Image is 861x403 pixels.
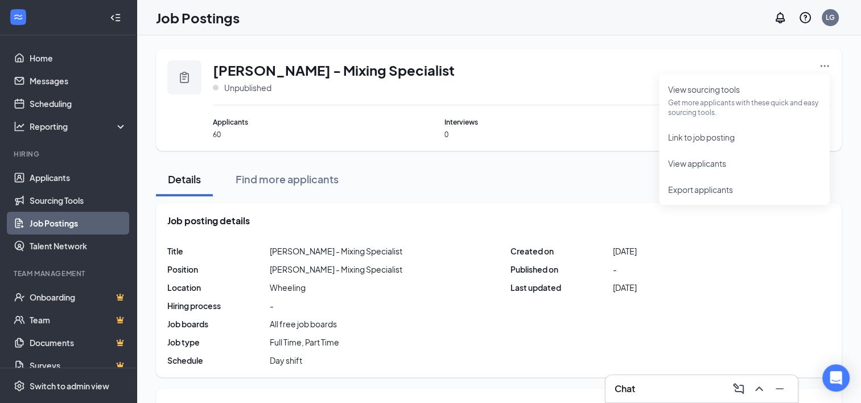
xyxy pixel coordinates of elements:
[270,355,302,366] span: Day shift
[167,282,270,293] span: Location
[752,382,766,396] svg: ChevronUp
[30,47,127,69] a: Home
[613,245,637,257] span: [DATE]
[30,354,127,377] a: SurveysCrown
[13,11,24,23] svg: WorkstreamLogo
[14,269,125,278] div: Team Management
[167,355,270,366] span: Schedule
[270,318,337,330] span: All free job boards
[771,380,789,398] button: Minimize
[30,235,127,257] a: Talent Network
[167,215,250,227] span: Job posting details
[826,13,835,22] div: LG
[156,8,240,27] h1: Job Postings
[213,117,367,128] span: Applicants
[167,300,270,311] span: Hiring process
[30,69,127,92] a: Messages
[750,380,768,398] button: ChevronUp
[30,212,127,235] a: Job Postings
[798,11,812,24] svg: QuestionInfo
[510,245,613,257] span: Created on
[167,245,270,257] span: Title
[613,282,637,293] span: [DATE]
[668,98,821,117] p: Get more applicants with these quick and easy sourcing tools.
[510,282,613,293] span: Last updated
[14,380,25,392] svg: Settings
[224,82,271,93] span: Unpublished
[444,130,599,139] span: 0
[668,158,726,168] span: View applicants
[510,264,613,275] span: Published on
[30,380,109,392] div: Switch to admin view
[822,364,850,392] div: Open Intercom Messenger
[270,245,402,257] span: [PERSON_NAME] - Mixing Specialist
[615,383,635,395] h3: Chat
[819,60,830,72] svg: Ellipses
[178,71,191,84] svg: Clipboard
[668,132,735,142] span: Link to job posting
[14,121,25,132] svg: Analysis
[270,300,274,311] span: -
[773,382,786,396] svg: Minimize
[30,331,127,354] a: DocumentsCrown
[613,264,617,275] span: -
[167,318,270,330] span: Job boards
[730,380,748,398] button: ComposeMessage
[236,172,339,186] div: Find more applicants
[270,264,402,275] span: [PERSON_NAME] - Mixing Specialist
[30,309,127,331] a: TeamCrown
[167,264,270,275] span: Position
[110,12,121,23] svg: Collapse
[167,172,201,186] div: Details
[270,282,306,293] span: Wheeling
[668,184,733,195] span: Export applicants
[444,117,599,128] span: Interviews
[270,336,339,348] span: Full Time, Part Time
[30,92,127,115] a: Scheduling
[30,286,127,309] a: OnboardingCrown
[30,121,127,132] div: Reporting
[14,149,125,159] div: Hiring
[213,60,455,80] span: [PERSON_NAME] - Mixing Specialist
[668,84,740,94] span: View sourcing tools
[773,11,787,24] svg: Notifications
[213,130,367,139] span: 60
[732,382,745,396] svg: ComposeMessage
[167,336,270,348] span: Job type
[30,166,127,189] a: Applicants
[30,189,127,212] a: Sourcing Tools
